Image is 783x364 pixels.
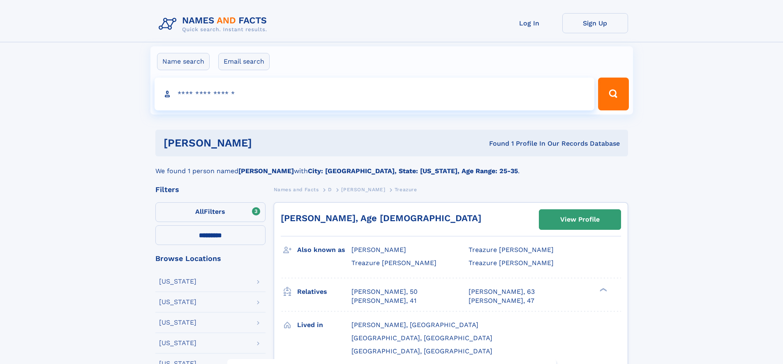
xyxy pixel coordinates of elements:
[155,156,628,176] div: We found 1 person named with .
[328,184,332,195] a: D
[598,78,628,110] button: Search Button
[155,186,266,193] div: Filters
[218,53,270,70] label: Email search
[238,167,294,175] b: [PERSON_NAME]
[155,255,266,262] div: Browse Locations
[159,319,196,326] div: [US_STATE]
[539,210,621,229] a: View Profile
[159,340,196,346] div: [US_STATE]
[351,287,418,296] a: [PERSON_NAME], 50
[469,287,535,296] a: [PERSON_NAME], 63
[157,53,210,70] label: Name search
[159,299,196,305] div: [US_STATE]
[297,285,351,299] h3: Relatives
[297,318,351,332] h3: Lived in
[351,334,492,342] span: [GEOGRAPHIC_DATA], [GEOGRAPHIC_DATA]
[351,296,416,305] a: [PERSON_NAME], 41
[598,287,607,292] div: ❯
[395,187,417,192] span: Treazure
[164,138,371,148] h1: [PERSON_NAME]
[351,259,437,267] span: Treazure [PERSON_NAME]
[155,202,266,222] label: Filters
[297,243,351,257] h3: Also known as
[560,210,600,229] div: View Profile
[370,139,620,148] div: Found 1 Profile In Our Records Database
[469,246,554,254] span: Treazure [PERSON_NAME]
[155,13,274,35] img: Logo Names and Facts
[328,187,332,192] span: D
[469,296,534,305] a: [PERSON_NAME], 47
[195,208,204,215] span: All
[341,187,385,192] span: [PERSON_NAME]
[351,321,478,329] span: [PERSON_NAME], [GEOGRAPHIC_DATA]
[308,167,518,175] b: City: [GEOGRAPHIC_DATA], State: [US_STATE], Age Range: 25-35
[351,347,492,355] span: [GEOGRAPHIC_DATA], [GEOGRAPHIC_DATA]
[351,246,406,254] span: [PERSON_NAME]
[155,78,595,110] input: search input
[159,278,196,285] div: [US_STATE]
[281,213,481,223] a: [PERSON_NAME], Age [DEMOGRAPHIC_DATA]
[497,13,562,33] a: Log In
[562,13,628,33] a: Sign Up
[341,184,385,195] a: [PERSON_NAME]
[469,259,554,267] span: Treazure [PERSON_NAME]
[274,184,319,195] a: Names and Facts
